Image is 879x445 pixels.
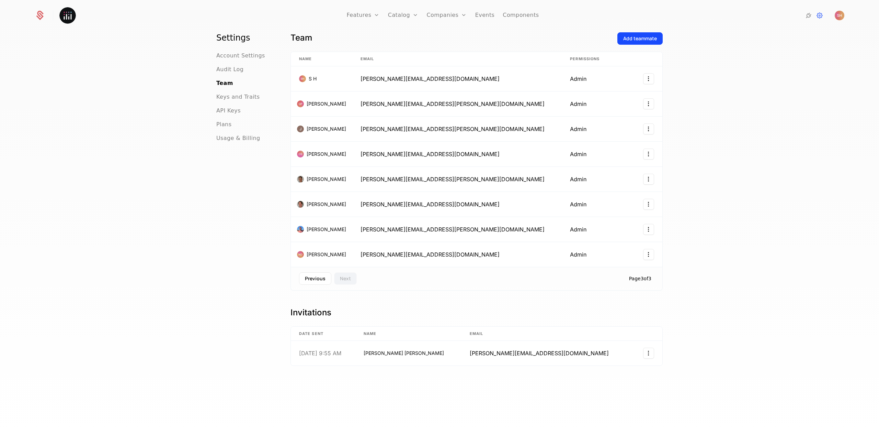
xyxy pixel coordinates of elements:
th: Permissions [562,52,633,66]
th: Name [291,52,352,66]
span: Admin [570,151,586,158]
button: Select action [643,199,654,210]
a: Plans [216,120,231,129]
img: Nathan Drezner [297,251,304,258]
span: Admin [570,100,586,107]
button: Select action [643,249,654,260]
img: Plotly [59,7,76,24]
h1: Invitations [290,307,663,318]
span: Admin [570,126,586,132]
div: Page 3 of 3 [629,275,654,282]
span: [PERSON_NAME][EMAIL_ADDRESS][PERSON_NAME][DOMAIN_NAME] [361,100,545,107]
img: Daniel Anton Suchy [297,151,304,158]
span: [PERSON_NAME] [PERSON_NAME] [364,350,444,357]
button: Select action [643,98,654,109]
span: [PERSON_NAME][EMAIL_ADDRESS][DOMAIN_NAME] [361,201,500,208]
img: Robert Claus [297,201,304,208]
button: Select action [643,224,654,235]
span: [PERSON_NAME] [307,201,346,208]
span: [PERSON_NAME] [307,126,346,132]
img: Louis-Alexandre Huard [297,226,304,233]
span: [PERSON_NAME][EMAIL_ADDRESS][PERSON_NAME][DOMAIN_NAME] [361,126,545,132]
button: Select action [643,123,654,134]
span: Admin [570,75,586,82]
button: Previous [299,272,331,285]
span: [PERSON_NAME] [307,151,346,158]
img: S H [299,75,306,82]
span: [PERSON_NAME][EMAIL_ADDRESS][DOMAIN_NAME] [361,75,500,82]
a: Keys and Traits [216,93,260,101]
span: Admin [570,226,586,233]
span: [PERSON_NAME] [307,226,346,233]
span: S H [309,75,317,82]
th: Email [352,52,562,66]
img: S H [835,11,844,20]
span: Admin [570,201,586,208]
h1: Settings [216,32,274,43]
button: Add teammate [617,32,663,45]
span: Admin [570,251,586,258]
span: [PERSON_NAME][EMAIL_ADDRESS][PERSON_NAME][DOMAIN_NAME] [361,176,545,183]
div: [DATE] 9:55 AM [299,350,341,356]
button: Select action [643,348,654,359]
a: Audit Log [216,65,243,74]
span: [PERSON_NAME][EMAIL_ADDRESS][PERSON_NAME][DOMAIN_NAME] [361,226,545,233]
a: Integrations [804,11,813,20]
button: Select action [643,73,654,84]
a: Team [216,79,233,87]
th: Date Sent [291,327,355,341]
button: Next [334,272,357,285]
span: [PERSON_NAME][EMAIL_ADDRESS][DOMAIN_NAME] [361,151,500,158]
a: Usage & Billing [216,134,260,142]
th: Email [461,327,632,341]
img: Erik Moore [297,176,304,183]
nav: Main [216,32,274,142]
span: [PERSON_NAME] [307,176,346,183]
span: [PERSON_NAME] [307,251,346,258]
span: [PERSON_NAME][EMAIL_ADDRESS][DOMAIN_NAME] [361,251,500,258]
img: Gregory Paciga [297,100,304,107]
button: Select action [643,174,654,185]
button: Open user button [835,11,844,20]
a: Settings [815,11,824,20]
a: Account Settings [216,52,265,60]
span: [PERSON_NAME] [307,100,346,107]
span: Admin [570,176,586,183]
span: [PERSON_NAME][EMAIL_ADDRESS][DOMAIN_NAME] [470,350,609,357]
div: Add teammate [623,35,657,42]
h1: Team [290,32,612,43]
img: Jerome Valdez [297,126,304,132]
a: API Keys [216,107,241,115]
button: Select action [643,149,654,160]
th: Name [355,327,461,341]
